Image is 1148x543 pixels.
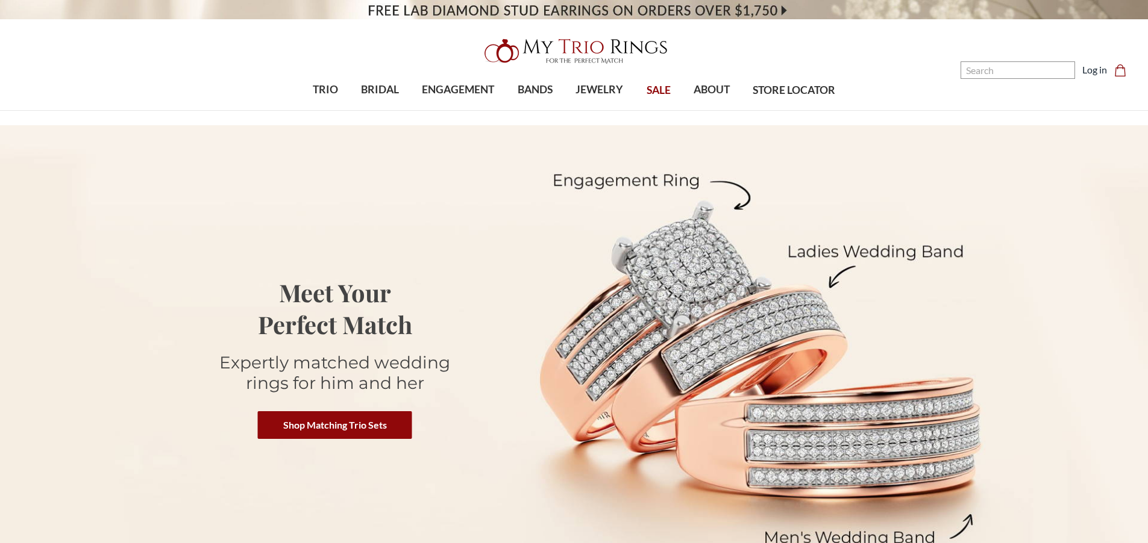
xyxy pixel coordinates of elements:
[410,70,506,110] a: ENGAGEMENT
[319,110,331,111] button: submenu toggle
[961,61,1075,79] input: Search
[478,32,671,70] img: My Trio Rings
[635,71,682,110] a: SALE
[350,70,410,110] a: BRIDAL
[594,110,606,111] button: submenu toggle
[506,70,564,110] a: BANDS
[576,82,623,98] span: JEWELRY
[682,70,741,110] a: ABOUT
[333,32,815,70] a: My Trio Rings
[564,70,635,110] a: JEWELRY
[1114,63,1134,77] a: Cart with 0 items
[741,71,847,110] a: STORE LOCATOR
[301,70,350,110] a: TRIO
[647,82,671,98] span: SALE
[753,82,835,98] span: STORE LOCATOR
[706,110,718,111] button: submenu toggle
[422,82,494,98] span: ENGAGEMENT
[518,82,553,98] span: BANDS
[313,82,338,98] span: TRIO
[529,110,541,111] button: submenu toggle
[374,110,386,111] button: submenu toggle
[1114,64,1126,76] svg: cart.cart_preview
[452,110,464,111] button: submenu toggle
[694,82,730,98] span: ABOUT
[258,411,412,439] a: Shop Matching Trio Sets
[361,82,399,98] span: BRIDAL
[1082,63,1107,77] a: Log in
